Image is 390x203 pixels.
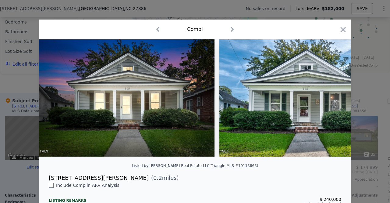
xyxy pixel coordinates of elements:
[54,183,122,188] span: Include Comp I in ARV Analysis
[49,193,190,203] div: Listing remarks
[149,174,179,182] span: ( miles)
[39,39,214,157] img: Property Img
[132,164,258,168] div: Listed by [PERSON_NAME] Real Estate LLC (Triangle MLS #10113863)
[49,174,149,182] div: [STREET_ADDRESS][PERSON_NAME]
[153,175,162,181] span: 0.2
[187,26,203,33] div: Comp I
[320,197,341,202] span: $ 240,000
